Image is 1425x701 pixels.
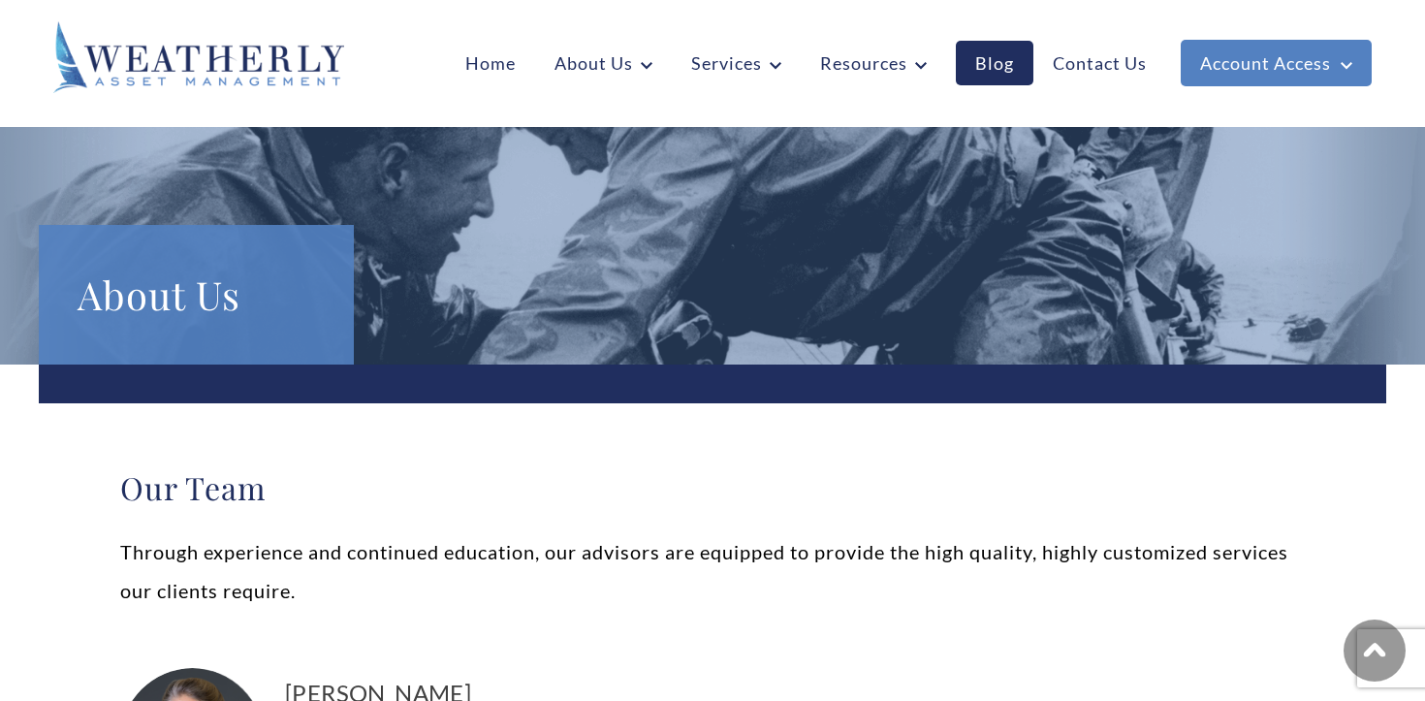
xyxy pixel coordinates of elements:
[78,264,315,326] h1: About Us
[120,468,1305,507] h2: Our Team
[672,41,801,85] a: Services
[120,532,1305,610] p: Through experience and continued education, our advisors are equipped to provide the high quality...
[535,41,672,85] a: About Us
[1033,41,1166,85] a: Contact Us
[1181,40,1372,86] a: Account Access
[956,41,1033,85] a: Blog
[53,21,344,93] img: Weatherly
[801,41,946,85] a: Resources
[446,41,535,85] a: Home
